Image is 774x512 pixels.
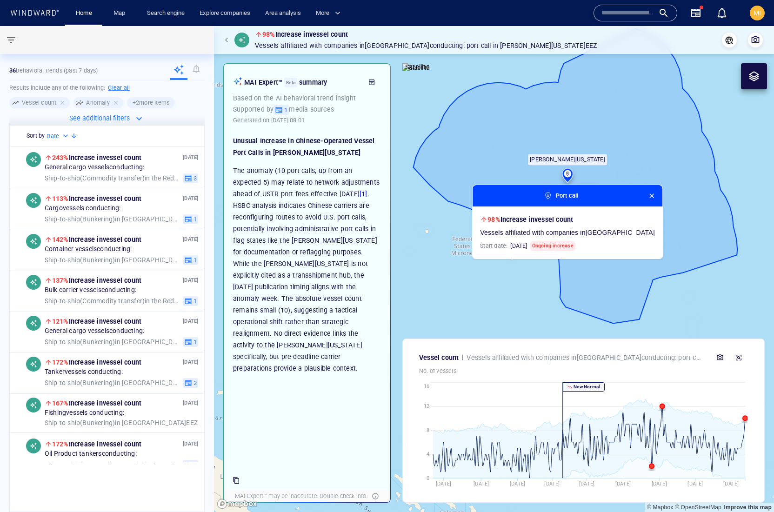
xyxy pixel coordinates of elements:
[73,97,123,108] div: Anomaly
[687,481,703,487] tspan: [DATE]
[652,481,667,487] tspan: [DATE]
[233,490,370,502] div: MAI Expert™ may be inaccurate. Double-check info.
[271,117,305,124] span: [DATE] 08:01
[52,318,69,325] span: 121%
[183,378,198,388] button: 2
[262,31,348,38] span: Increase in vessel count
[424,403,429,409] tspan: 12
[45,338,115,346] span: Ship-to-ship ( Bunkering )
[579,481,594,487] tspan: [DATE]
[192,338,197,346] span: 1
[52,318,141,325] span: Increase in vessel count
[405,61,430,73] p: Satellite
[675,504,721,511] a: OpenStreetMap
[183,255,198,266] button: 1
[530,241,575,251] span: Ongoing increase
[45,419,115,426] span: Ship-to-ship ( Bunkering )
[45,297,145,305] span: Ship-to-ship ( Commodity transfer )
[52,359,69,366] span: 172%
[45,450,137,459] span: Oil Product tankers conducting:
[436,481,451,487] tspan: [DATE]
[110,5,132,21] a: Map
[255,40,597,51] p: Vessels affiliated with companies in [GEOGRAPHIC_DATA] conducting: in [PERSON_NAME][US_STATE] EEZ
[47,132,70,141] div: Date
[556,191,579,200] span: Port call
[52,399,69,407] span: 167%
[754,9,761,17] span: MI
[52,399,141,407] span: Increase in vessel count
[45,256,115,264] span: Ship-to-ship ( Bunkering )
[69,113,130,124] p: See additional filters
[716,7,727,19] div: Notification center
[183,173,198,184] button: 3
[183,440,198,449] p: [DATE]
[143,5,188,21] a: Search engine
[723,481,739,487] tspan: [DATE]
[52,440,69,448] span: 172%
[45,215,180,224] span: in [GEOGRAPHIC_DATA] EEZ
[233,104,381,115] p: Supported by media sources
[192,297,197,306] span: 1
[192,379,197,387] span: 2
[47,132,59,141] h6: Date
[9,97,70,108] div: Vessel count
[474,481,489,487] tspan: [DATE]
[52,440,141,448] span: Increase in vessel count
[217,499,258,509] a: Mapbox logo
[424,383,429,389] tspan: 16
[183,235,198,244] p: [DATE]
[284,78,297,87] div: Beta
[419,367,748,375] p: No. of vessels
[52,359,141,366] span: Increase in vessel count
[480,229,655,237] span: Vessels affiliated with companies in [GEOGRAPHIC_DATA]
[196,5,254,21] a: Explore companies
[45,419,198,427] span: in [GEOGRAPHIC_DATA] EEZ
[183,153,198,162] p: [DATE]
[467,40,491,51] span: Port call
[487,216,573,223] span: Increase in vessel count
[647,504,673,511] a: Mapbox
[45,256,180,265] span: in [GEOGRAPHIC_DATA] EEZ
[52,154,69,161] span: 243%
[183,460,198,470] button: 2
[45,368,123,377] span: Tanker vessels conducting:
[9,67,16,74] strong: 36
[183,337,198,347] button: 1
[45,297,180,306] span: in the Red Sea
[45,461,180,469] span: in the Red Sea
[427,475,429,481] tspan: 0
[573,384,600,390] p: New Normal
[133,98,169,107] h6: + 2 more items
[45,338,180,346] span: in [GEOGRAPHIC_DATA] EEZ
[183,399,198,408] p: [DATE]
[487,216,500,223] span: 98%
[419,352,459,363] p: Vessel count
[510,481,525,487] tspan: [DATE]
[9,80,205,95] h6: Results include any of the following:
[52,277,69,284] span: 137%
[312,5,348,21] button: More
[192,256,197,265] span: 1
[748,4,767,22] button: MI
[52,154,141,161] span: Increase in vessel count
[108,83,130,93] h6: Clear all
[69,5,99,21] button: Home
[233,165,381,374] p: The anomaly (10 port calls, up from an expected 5) may relate to network adjustments ahead of UST...
[183,194,198,203] p: [DATE]
[678,354,703,361] span: Port call
[467,352,704,363] p: Vessels affiliated with companies in [GEOGRAPHIC_DATA] conducting: in [PERSON_NAME][US_STATE] EEZ
[233,135,381,159] h2: Unusual Increase in Chinese-Operated Vessel Port Calls in [PERSON_NAME][US_STATE]
[427,427,429,433] tspan: 8
[183,358,198,367] p: [DATE]
[262,31,275,38] span: 98%
[402,63,430,73] img: satellite
[734,470,767,505] iframe: Chat
[9,66,98,75] p: behavioral trends (Past 7 days)
[52,236,69,243] span: 142%
[106,5,136,21] button: Map
[45,174,145,182] span: Ship-to-ship ( Commodity transfer )
[52,236,141,243] span: Increase in vessel count
[45,409,124,418] span: Fishing vessels conducting:
[72,5,96,21] a: Home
